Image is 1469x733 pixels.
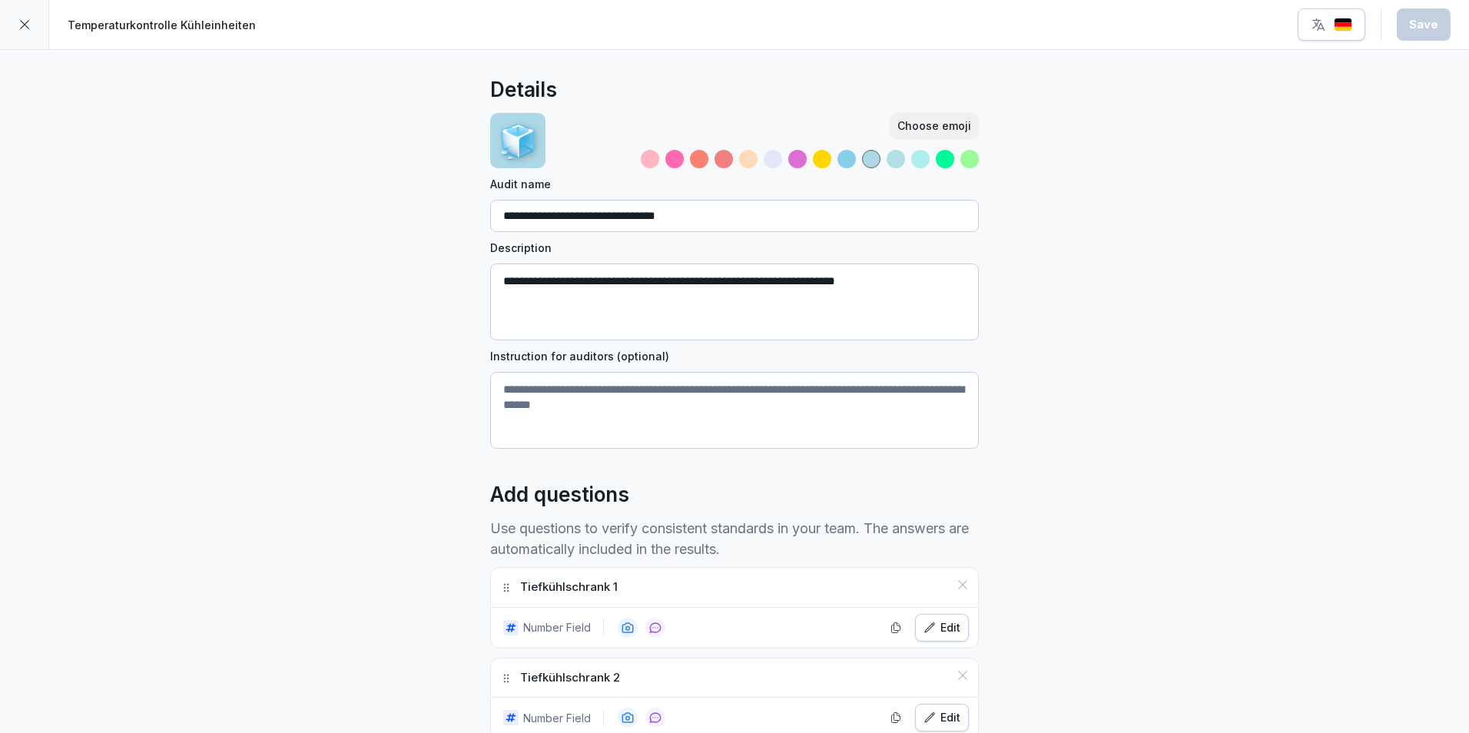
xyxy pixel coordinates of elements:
[520,669,620,687] p: Tiefkühlschrank 2
[1397,8,1451,41] button: Save
[490,240,979,256] label: Description
[924,619,960,636] div: Edit
[68,17,256,33] p: Temperaturkontrolle Kühleinheiten
[1409,16,1438,33] div: Save
[490,75,557,105] h2: Details
[915,704,969,731] button: Edit
[1334,18,1352,32] img: de.svg
[897,118,971,134] div: Choose emoji
[490,518,979,559] p: Use questions to verify consistent standards in your team. The answers are automatically included...
[498,117,538,165] p: 🧊
[523,619,591,635] p: Number Field
[924,709,960,726] div: Edit
[490,348,979,364] label: Instruction for auditors (optional)
[490,176,979,192] label: Audit name
[490,479,629,510] h2: Add questions
[523,710,591,726] p: Number Field
[520,579,618,596] p: Tiefkühlschrank 1
[890,113,979,139] button: Choose emoji
[915,614,969,642] button: Edit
